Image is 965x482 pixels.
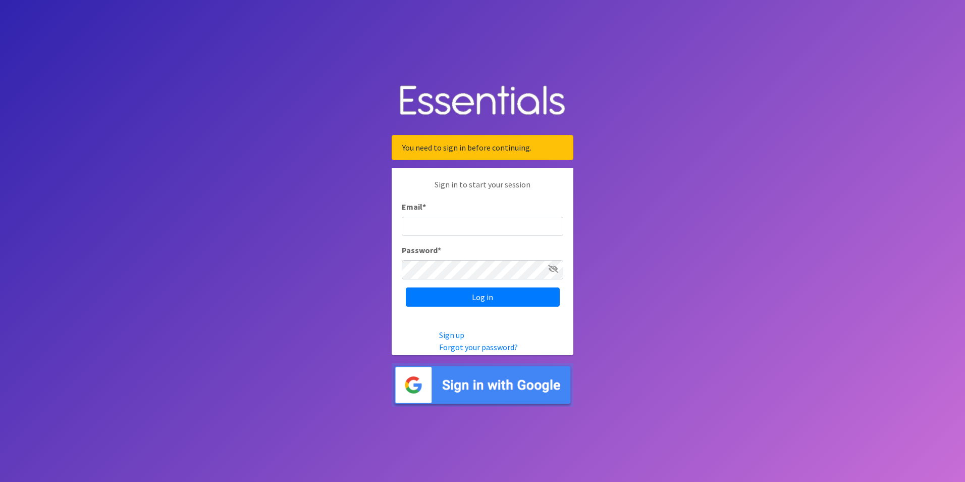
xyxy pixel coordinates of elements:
[402,201,426,213] label: Email
[392,75,573,127] img: Human Essentials
[392,135,573,160] div: You need to sign in before continuing.
[438,245,441,255] abbr: required
[439,342,518,352] a: Forgot your password?
[392,363,573,407] img: Sign in with Google
[422,202,426,212] abbr: required
[406,287,560,307] input: Log in
[439,330,464,340] a: Sign up
[402,244,441,256] label: Password
[402,178,563,201] p: Sign in to start your session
